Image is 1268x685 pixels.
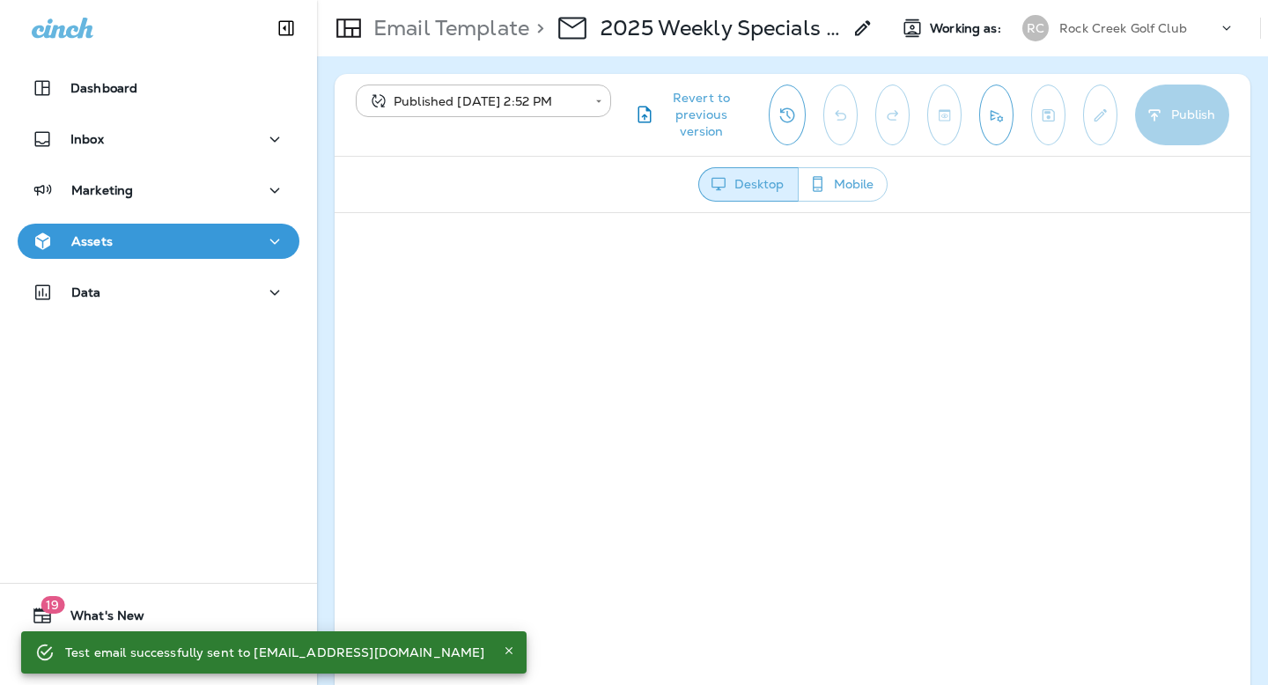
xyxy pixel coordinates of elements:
button: Dashboard [18,70,299,106]
button: Desktop [698,167,799,202]
div: RC [1022,15,1049,41]
button: Support [18,640,299,675]
span: Working as: [930,21,1005,36]
button: Assets [18,224,299,259]
span: What's New [53,608,144,630]
button: Close [498,640,520,661]
div: Published [DATE] 2:52 PM [368,92,583,110]
p: Marketing [71,183,133,197]
p: > [529,15,544,41]
button: Inbox [18,122,299,157]
p: Rock Creek Golf Club [1059,21,1187,35]
p: 2025 Weekly Specials - 10/20 [601,15,842,41]
span: 19 [41,596,64,614]
button: Collapse Sidebar [262,11,311,46]
button: Mobile [798,167,888,202]
button: 19What's New [18,598,299,633]
button: Data [18,275,299,310]
button: Send test email [979,85,1014,145]
button: Marketing [18,173,299,208]
p: Dashboard [70,81,137,95]
p: Assets [71,234,113,248]
div: Test email successfully sent to [EMAIL_ADDRESS][DOMAIN_NAME] [65,637,484,668]
span: Revert to previous version [655,90,748,140]
p: Email Template [366,15,529,41]
p: Inbox [70,132,104,146]
button: Revert to previous version [625,85,755,145]
button: View Changelog [769,85,806,145]
p: Data [71,285,101,299]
